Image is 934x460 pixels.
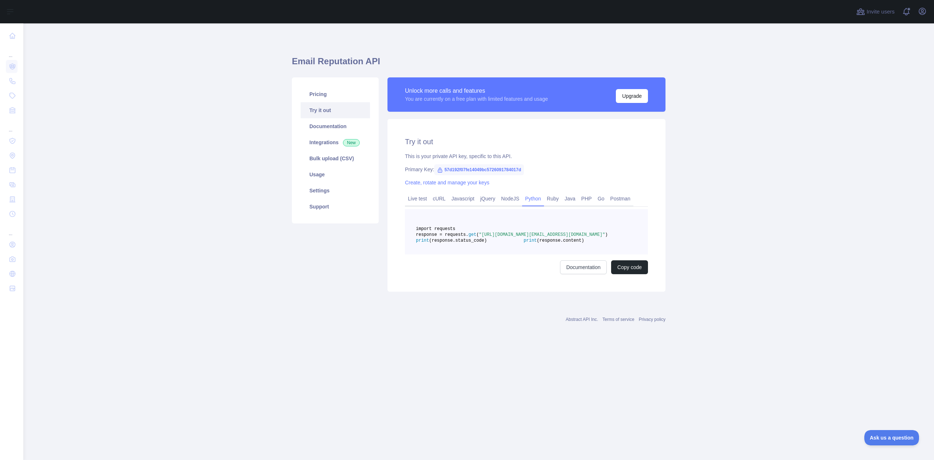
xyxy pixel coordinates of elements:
[639,317,665,322] a: Privacy policy
[301,199,370,215] a: Support
[416,232,468,237] span: response = requests.
[468,232,476,237] span: get
[405,87,548,95] div: Unlock more calls and features
[855,6,896,18] button: Invite users
[605,232,608,237] span: )
[416,226,455,231] span: import requests
[562,193,579,204] a: Java
[416,238,429,243] span: print
[616,89,648,103] button: Upgrade
[405,137,648,147] h2: Try it out
[301,183,370,199] a: Settings
[867,8,895,16] span: Invite users
[6,118,18,133] div: ...
[429,238,487,243] span: (response.status_code)
[301,118,370,134] a: Documentation
[405,180,489,185] a: Create, rotate and manage your keys
[405,95,548,103] div: You are currently on a free plan with limited features and usage
[6,44,18,58] div: ...
[566,317,598,322] a: Abstract API Inc.
[405,166,648,173] div: Primary Key:
[522,193,544,204] a: Python
[864,430,919,445] iframe: Toggle Customer Support
[578,193,595,204] a: PHP
[301,102,370,118] a: Try it out
[602,317,634,322] a: Terms of service
[498,193,522,204] a: NodeJS
[611,260,648,274] button: Copy code
[476,232,479,237] span: (
[537,238,584,243] span: (response.content)
[607,193,633,204] a: Postman
[292,55,665,73] h1: Email Reputation API
[544,193,562,204] a: Ruby
[477,193,498,204] a: jQuery
[405,153,648,160] div: This is your private API key, specific to this API.
[595,193,607,204] a: Go
[301,134,370,150] a: Integrations New
[524,238,537,243] span: print
[448,193,477,204] a: Javascript
[479,232,605,237] span: "[URL][DOMAIN_NAME][EMAIL_ADDRESS][DOMAIN_NAME]"
[301,166,370,183] a: Usage
[430,193,448,204] a: cURL
[405,193,430,204] a: Live test
[560,260,607,274] a: Documentation
[434,164,524,175] span: 57d192f07fe14049bc5726091784017d
[6,222,18,237] div: ...
[301,86,370,102] a: Pricing
[343,139,360,146] span: New
[301,150,370,166] a: Bulk upload (CSV)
